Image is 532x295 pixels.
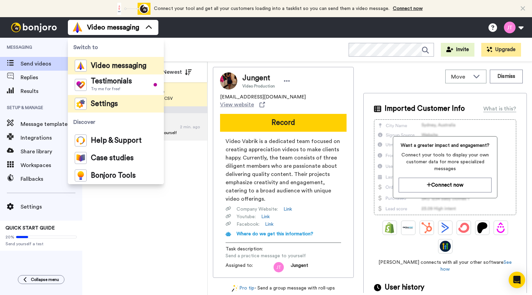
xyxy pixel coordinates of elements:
span: QUICK START GUIDE [5,226,55,231]
img: vm-color.svg [72,22,83,33]
span: Share library [21,147,82,156]
span: Discover [68,113,164,132]
span: Workspaces [21,161,82,169]
span: Company Website : [237,206,278,213]
span: Want a greater impact and engagement? [399,142,492,149]
span: Video messaging [91,62,146,69]
img: GoHighLevel [440,241,451,252]
span: Imported Customer Info [385,104,465,114]
a: Pro tip [232,285,254,292]
a: TestimonialsTry me for free! [68,74,164,95]
div: 2 min. ago [180,124,204,130]
a: Link [261,213,270,220]
span: Settings [21,203,82,211]
span: Replies [21,73,82,82]
span: Testimonials [91,78,132,85]
span: [PERSON_NAME] connects with all your other software [374,259,516,273]
span: Assigned to: [226,262,274,272]
span: Connect your tools to display your own customer data for more specialized messages [399,152,492,172]
span: Where do we get this information? [237,232,313,236]
img: case-study-colored.svg [75,152,87,164]
img: help-and-support-colored.svg [75,134,87,146]
img: Hubspot [421,222,432,233]
div: Open Intercom Messenger [509,272,525,288]
button: Record [220,114,347,132]
span: Case studies [91,155,134,162]
a: View website [220,101,265,109]
span: [EMAIL_ADDRESS][DOMAIN_NAME] [220,94,306,101]
a: Connect now [393,6,423,11]
img: Drip [495,222,506,233]
a: Video messaging [68,57,164,74]
a: Link [283,206,292,213]
a: Case studies [68,149,164,167]
button: Connect now [399,178,492,192]
span: Facebook : [237,221,259,228]
button: Dismiss [490,70,523,83]
img: tm-color.svg [75,79,87,91]
a: Link [265,221,274,228]
button: Newest [157,65,197,79]
span: Settings [91,101,118,107]
img: vm-color.svg [75,60,87,72]
span: Switch to [68,38,164,57]
span: Video messaging [87,23,139,32]
span: Jungent [242,73,275,83]
span: Results [21,87,82,95]
button: Invite [441,43,474,57]
img: settings-colored.svg [75,98,87,110]
img: Patreon [477,222,488,233]
span: Send yourself a test [5,241,77,247]
img: magic-wand.svg [232,285,238,292]
span: View website [220,101,254,109]
img: ConvertKit [458,222,469,233]
span: Youtube : [237,213,256,220]
span: Help & Support [91,137,142,144]
img: Image of Jungent [220,72,237,90]
span: Connect your tool and get all your customers loading into a tasklist so you can send them a video... [154,6,389,11]
span: Integrations [21,134,69,142]
span: Jungent [291,262,308,272]
span: Video Vabrik is a dedicated team focused on creating appreciation videos to make clients happy. C... [226,137,341,203]
img: d5dc3a7a-494a-4ae6-b815-15ace22e80e9.png [274,262,284,272]
img: Shopify [384,222,395,233]
div: What is this? [483,105,516,113]
span: Try me for free! [91,86,132,92]
img: bj-tools-colored.svg [75,169,87,181]
span: Send a practice message to yourself [226,252,306,259]
span: 20% [5,234,14,240]
span: Bonjoro Tools [91,172,136,179]
img: Ontraport [403,222,414,233]
span: Message template [21,120,69,128]
img: bj-logo-header-white.svg [8,23,60,32]
span: Video Production [242,83,275,89]
span: Fallbacks [21,175,82,183]
button: Upgrade [481,43,521,57]
a: Settings [68,95,164,113]
div: - Send a group message with roll-ups [213,285,354,292]
a: Help & Support [68,132,164,149]
a: Bonjoro Tools [68,167,164,184]
span: Task description : [226,246,274,252]
span: Move [451,73,470,81]
span: Send videos [21,60,69,68]
img: ActiveCampaign [440,222,451,233]
span: Collapse menu [31,277,59,282]
button: Collapse menu [18,275,64,284]
span: User history [385,282,424,293]
div: animation [113,3,150,15]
